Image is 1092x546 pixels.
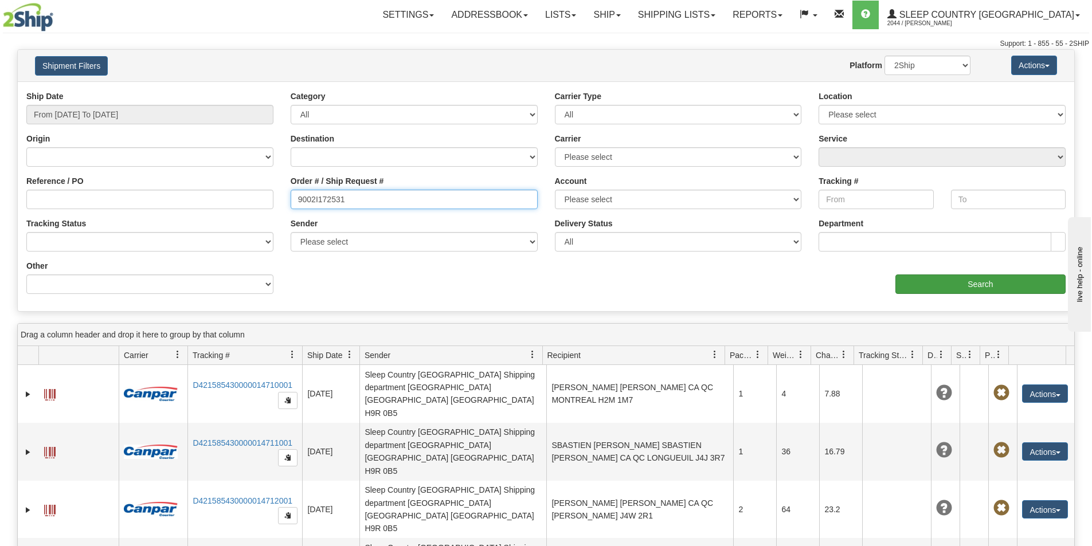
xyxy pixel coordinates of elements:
label: Tracking Status [26,218,86,229]
a: Sleep Country [GEOGRAPHIC_DATA] 2044 / [PERSON_NAME] [879,1,1089,29]
label: Order # / Ship Request # [291,175,384,187]
span: Tracking # [193,349,230,361]
a: Addressbook [443,1,537,29]
span: Weight [773,349,797,361]
a: Tracking # filter column settings [283,345,302,364]
a: Weight filter column settings [791,345,811,364]
td: 16.79 [819,423,862,481]
button: Copy to clipboard [278,507,298,524]
td: [PERSON_NAME] [PERSON_NAME] CA QC MONTREAL H2M 1M7 [546,365,733,423]
a: Carrier filter column settings [168,345,187,364]
span: Delivery Status [927,349,937,361]
td: [DATE] [302,481,359,539]
span: Shipment Issues [956,349,966,361]
a: Reports [724,1,791,29]
label: Department [819,218,863,229]
td: 23.2 [819,481,862,539]
img: 14 - Canpar [124,387,178,401]
span: Pickup Not Assigned [993,385,1009,401]
td: 1 [733,423,776,481]
a: Charge filter column settings [834,345,854,364]
td: [DATE] [302,423,359,481]
td: 64 [776,481,819,539]
a: Label [44,384,56,402]
a: Packages filter column settings [748,345,768,364]
a: Expand [22,388,34,400]
td: 4 [776,365,819,423]
input: Search [895,274,1066,294]
a: D421585430000014711001 [193,438,292,447]
label: Tracking # [819,175,858,187]
a: Tracking Status filter column settings [903,345,922,364]
span: Carrier [124,349,148,361]
a: Lists [537,1,585,29]
label: Ship Date [26,91,64,102]
a: Sender filter column settings [523,345,542,364]
a: Delivery Status filter column settings [931,345,951,364]
a: D421585430000014710001 [193,380,292,390]
td: Sleep Country [GEOGRAPHIC_DATA] Shipping department [GEOGRAPHIC_DATA] [GEOGRAPHIC_DATA] [GEOGRAPH... [359,365,546,423]
a: D421585430000014712001 [193,496,292,505]
img: 14 - Canpar [124,502,178,516]
span: Ship Date [307,349,342,361]
label: Other [26,260,48,272]
button: Actions [1022,384,1068,403]
span: Charge [816,349,840,361]
button: Actions [1022,442,1068,461]
div: Support: 1 - 855 - 55 - 2SHIP [3,39,1089,49]
a: Shipping lists [629,1,724,29]
span: Unknown [936,442,952,458]
img: 14 - Canpar [124,445,178,459]
td: Sleep Country [GEOGRAPHIC_DATA] Shipping department [GEOGRAPHIC_DATA] [GEOGRAPHIC_DATA] [GEOGRAPH... [359,423,546,481]
td: 2 [733,481,776,539]
td: Sleep Country [GEOGRAPHIC_DATA] Shipping department [GEOGRAPHIC_DATA] [GEOGRAPHIC_DATA] [GEOGRAPH... [359,481,546,539]
a: Shipment Issues filter column settings [960,345,980,364]
label: Category [291,91,326,102]
span: Tracking Status [859,349,909,361]
label: Service [819,133,847,144]
label: Reference / PO [26,175,84,187]
a: Label [44,442,56,460]
span: Pickup Not Assigned [993,442,1009,458]
span: Recipient [547,349,581,361]
label: Sender [291,218,318,229]
span: Pickup Status [985,349,995,361]
td: 1 [733,365,776,423]
iframe: chat widget [1066,214,1091,331]
label: Location [819,91,852,102]
button: Actions [1011,56,1057,75]
td: SBASTIEN [PERSON_NAME] SBASTIEN [PERSON_NAME] CA QC LONGUEUIL J4J 3R7 [546,423,733,481]
label: Carrier Type [555,91,601,102]
a: Settings [374,1,443,29]
span: Unknown [936,500,952,516]
span: Unknown [936,385,952,401]
td: [PERSON_NAME] [PERSON_NAME] CA QC [PERSON_NAME] J4W 2R1 [546,481,733,539]
a: Ship Date filter column settings [340,345,359,364]
a: Label [44,500,56,518]
label: Destination [291,133,334,144]
a: Ship [585,1,629,29]
label: Platform [850,60,882,71]
span: Packages [730,349,754,361]
button: Shipment Filters [35,56,108,76]
label: Origin [26,133,50,144]
td: 36 [776,423,819,481]
span: Sender [365,349,390,361]
a: Expand [22,504,34,516]
img: logo2044.jpg [3,3,53,32]
button: Copy to clipboard [278,392,298,409]
a: Expand [22,446,34,458]
label: Delivery Status [555,218,613,229]
button: Actions [1022,500,1068,518]
label: Carrier [555,133,581,144]
label: Account [555,175,587,187]
div: live help - online [9,10,106,18]
a: Pickup Status filter column settings [989,345,1008,364]
a: Recipient filter column settings [705,345,725,364]
input: From [819,190,933,209]
span: 2044 / [PERSON_NAME] [887,18,973,29]
td: 7.88 [819,365,862,423]
div: grid grouping header [18,324,1074,346]
button: Copy to clipboard [278,449,298,466]
span: Pickup Not Assigned [993,500,1009,516]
